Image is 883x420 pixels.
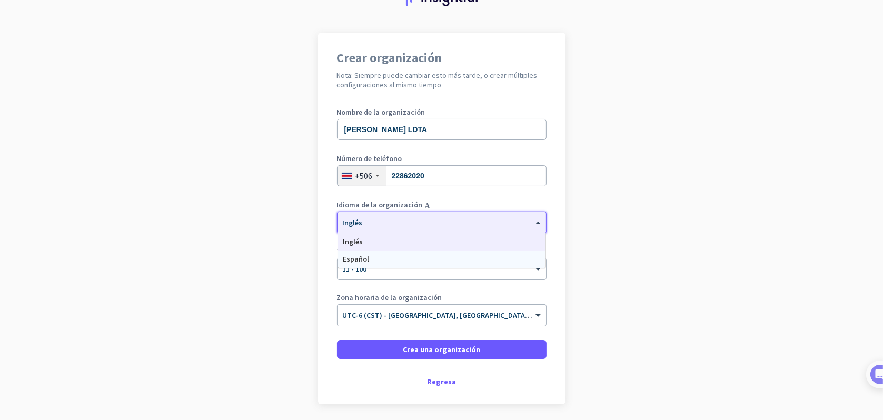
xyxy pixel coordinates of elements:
[338,233,545,268] div: Lista de opciones
[337,340,547,359] button: Crea una organización
[403,345,480,354] font: Crea una organización
[337,108,547,116] label: Nombre de la organización
[337,155,547,162] label: Número de teléfono
[427,377,456,386] font: Regresa
[337,52,547,64] h1: Crear organización
[425,201,460,208] i: Ayuda
[337,294,547,301] label: Zona horaria de la organización
[343,237,363,246] span: Inglés
[337,71,547,89] h2: Nota: Siempre puede cambiar esto más tarde, o crear múltiples configuraciones al mismo tiempo
[343,254,370,264] span: Español
[337,247,547,255] label: Tamaño de la organización (opcional)
[337,119,547,140] input: ¿Cuál es el nombre de su empresa?
[355,171,373,181] div: +506
[337,201,423,208] label: Idioma de la organización
[337,165,547,186] input: 2212 3456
